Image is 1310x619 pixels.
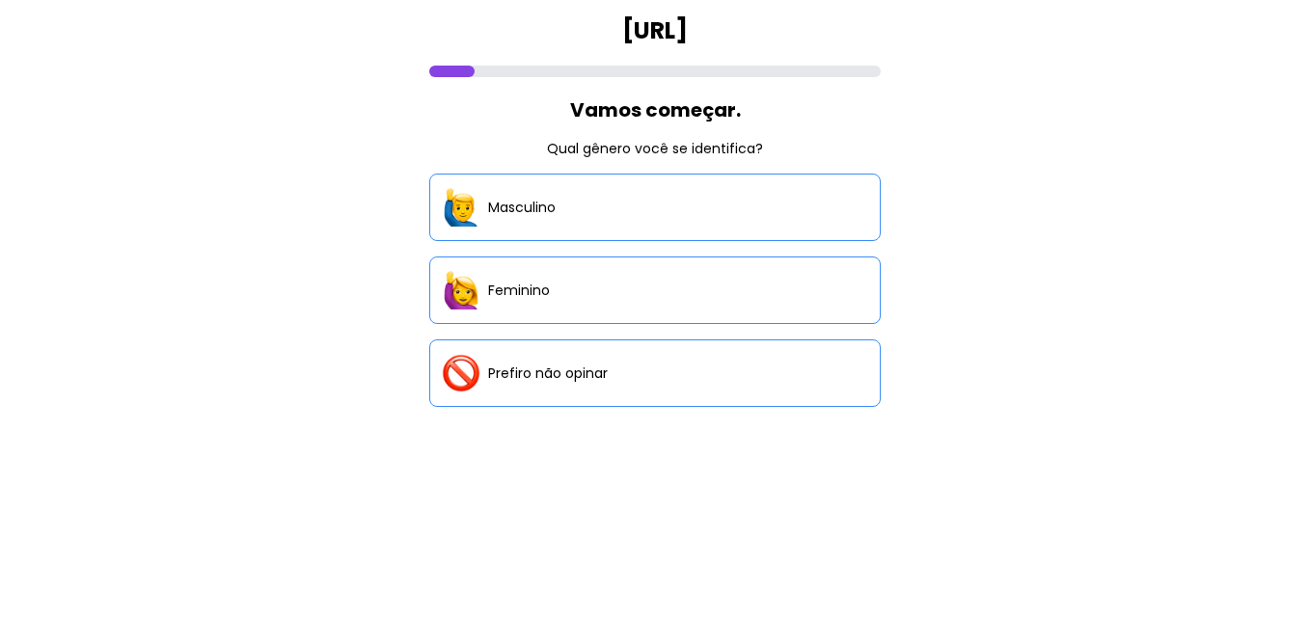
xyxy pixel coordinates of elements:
span: Feminino [488,281,550,300]
span: Prefiro não opinar [488,363,608,383]
h1: [URL] [429,15,881,46]
img: 109.webp [442,188,480,227]
h1: Vamos começar. [429,96,881,123]
img: 108.webp [442,271,480,309]
img: 326.webp [442,354,480,392]
h2: Qual gênero você se identifica? [429,139,881,158]
span: Masculino [488,198,556,217]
